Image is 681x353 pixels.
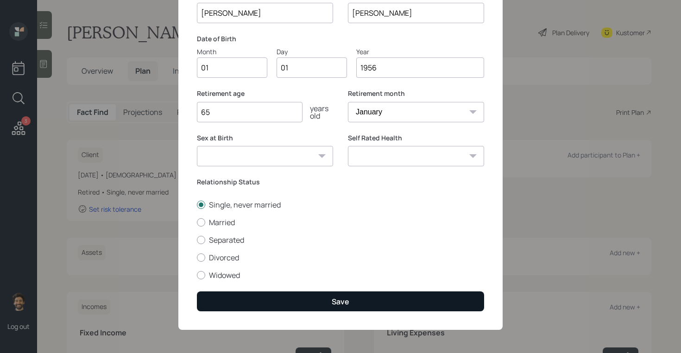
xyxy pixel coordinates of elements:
[197,89,333,98] label: Retirement age
[197,57,267,78] input: Month
[197,200,484,210] label: Single, never married
[197,133,333,143] label: Sex at Birth
[197,270,484,280] label: Widowed
[356,47,484,57] div: Year
[348,89,484,98] label: Retirement month
[197,252,484,263] label: Divorced
[197,235,484,245] label: Separated
[348,133,484,143] label: Self Rated Health
[197,291,484,311] button: Save
[197,177,484,187] label: Relationship Status
[197,34,484,44] label: Date of Birth
[197,47,267,57] div: Month
[303,105,333,120] div: years old
[277,47,347,57] div: Day
[332,296,349,307] div: Save
[356,57,484,78] input: Year
[197,217,484,227] label: Married
[277,57,347,78] input: Day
